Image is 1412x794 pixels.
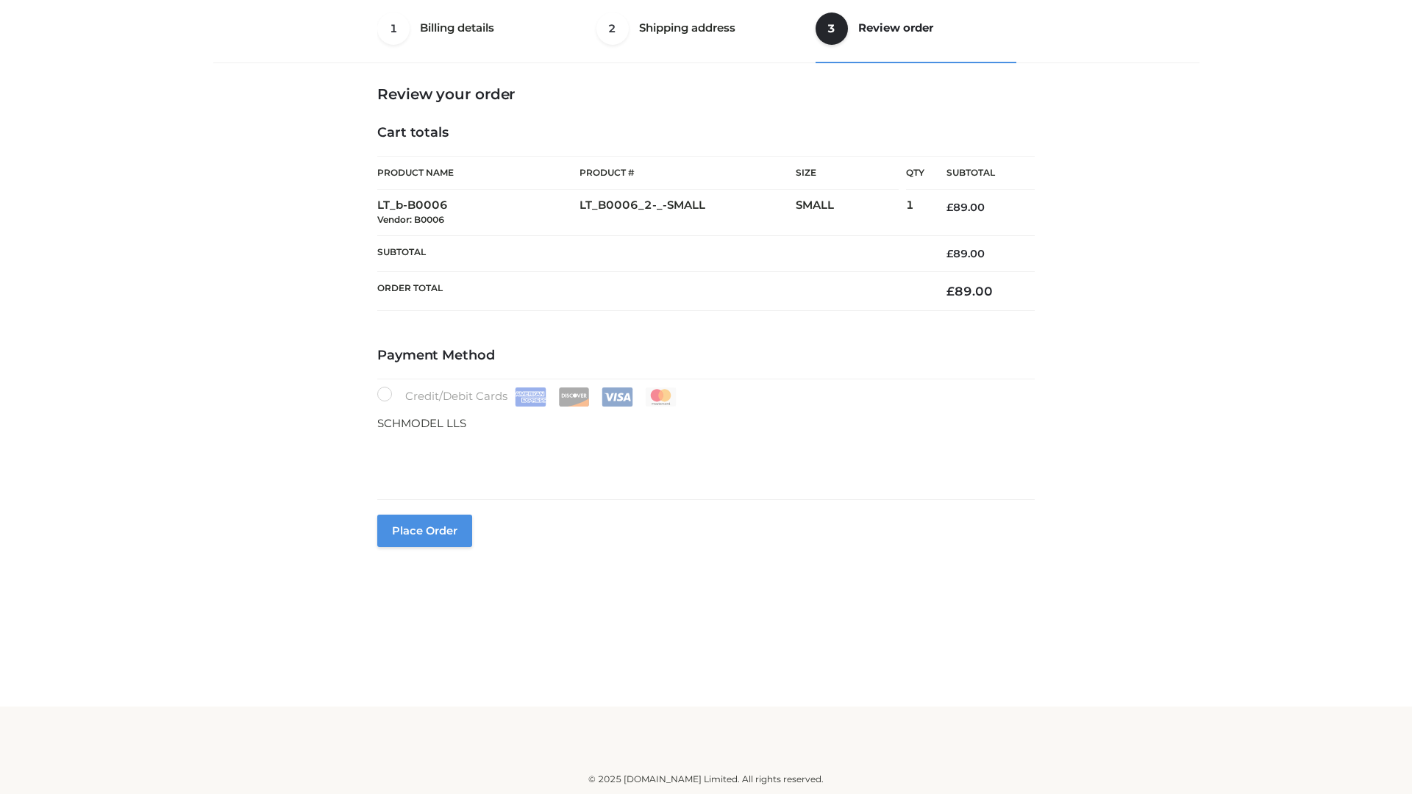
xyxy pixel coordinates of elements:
[946,247,985,260] bdi: 89.00
[374,429,1032,483] iframe: Secure payment input frame
[377,85,1035,103] h3: Review your order
[796,190,906,236] td: SMALL
[377,235,924,271] th: Subtotal
[796,157,899,190] th: Size
[218,772,1194,787] div: © 2025 [DOMAIN_NAME] Limited. All rights reserved.
[906,190,924,236] td: 1
[580,190,796,236] td: LT_B0006_2-_-SMALL
[645,387,677,407] img: Mastercard
[558,387,590,407] img: Discover
[377,515,472,547] button: Place order
[906,156,924,190] th: Qty
[946,247,953,260] span: £
[377,190,580,236] td: LT_b-B0006
[377,387,678,407] label: Credit/Debit Cards
[946,284,993,298] bdi: 89.00
[377,125,1035,141] h4: Cart totals
[377,156,580,190] th: Product Name
[377,414,1035,433] p: SCHMODEL LLS
[377,272,924,311] th: Order Total
[377,348,1035,364] h4: Payment Method
[924,157,1035,190] th: Subtotal
[515,387,546,407] img: Amex
[946,284,955,298] span: £
[580,156,796,190] th: Product #
[946,201,953,214] span: £
[377,214,444,225] small: Vendor: B0006
[946,201,985,214] bdi: 89.00
[602,387,633,407] img: Visa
